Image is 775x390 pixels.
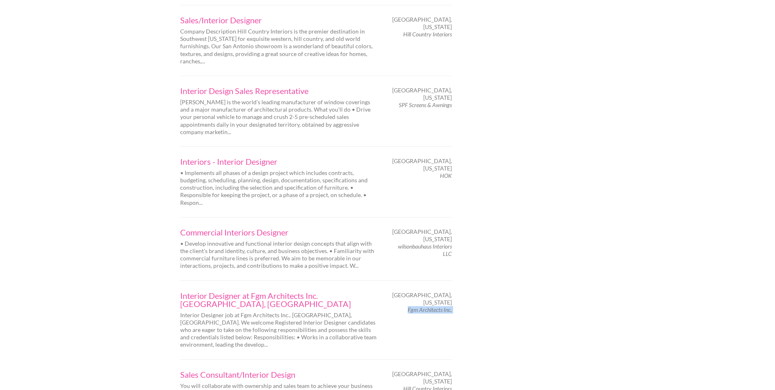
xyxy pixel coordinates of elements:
[180,87,380,95] a: Interior Design Sales Representative
[392,16,452,31] span: [GEOGRAPHIC_DATA], [US_STATE]
[392,228,452,243] span: [GEOGRAPHIC_DATA], [US_STATE]
[180,169,380,206] p: • Implements all phases of a design project which includes contracts, budgeting, scheduling, plan...
[408,306,452,313] em: Fgm Architects Inc.
[180,28,380,65] p: Company Description Hill Country Interiors is the premier destination in Southwest [US_STATE] for...
[392,157,452,172] span: [GEOGRAPHIC_DATA], [US_STATE]
[180,228,380,236] a: Commercial Interiors Designer
[440,172,452,179] em: HOK
[180,312,380,349] p: Interior Designer job at Fgm Architects Inc.. [GEOGRAPHIC_DATA], [GEOGRAPHIC_DATA]. We welcome Re...
[180,99,380,136] p: [PERSON_NAME] is the world’s leading manufacturer of window coverings and a major manufacturer of...
[403,31,452,38] em: Hill Country Interiors
[392,87,452,101] span: [GEOGRAPHIC_DATA], [US_STATE]
[399,101,452,108] em: SPF Screens & Awnings
[392,370,452,385] span: [GEOGRAPHIC_DATA], [US_STATE]
[398,243,452,257] em: wilsonbauhaus Interiors LLC
[392,291,452,306] span: [GEOGRAPHIC_DATA], [US_STATE]
[180,291,380,308] a: Interior Designer at Fgm Architects Inc. [GEOGRAPHIC_DATA], [GEOGRAPHIC_DATA]
[180,157,380,166] a: Interiors - Interior Designer
[180,240,380,270] p: • Develop innovative and functional interior design concepts that align with the client's brand i...
[180,370,380,379] a: Sales Consultant/Interior Design
[180,16,380,24] a: Sales/Interior Designer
